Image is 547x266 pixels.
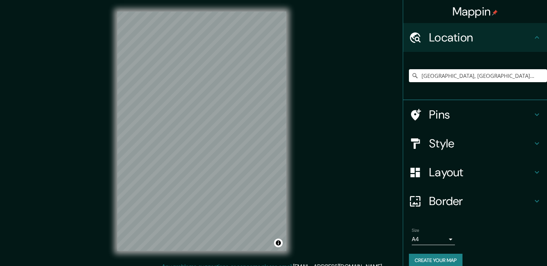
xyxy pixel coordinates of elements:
div: Layout [403,158,547,187]
iframe: Help widget launcher [483,238,539,258]
label: Size [412,227,419,234]
div: Border [403,187,547,216]
h4: Location [429,30,533,45]
div: A4 [412,234,455,245]
input: Pick your city or area [409,69,547,82]
div: Location [403,23,547,52]
h4: Border [429,194,533,208]
div: Pins [403,100,547,129]
div: Style [403,129,547,158]
canvas: Map [117,12,286,251]
button: Toggle attribution [274,239,283,247]
h4: Layout [429,165,533,179]
h4: Mappin [452,4,498,19]
h4: Style [429,136,533,151]
h4: Pins [429,107,533,122]
img: pin-icon.png [492,10,498,15]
